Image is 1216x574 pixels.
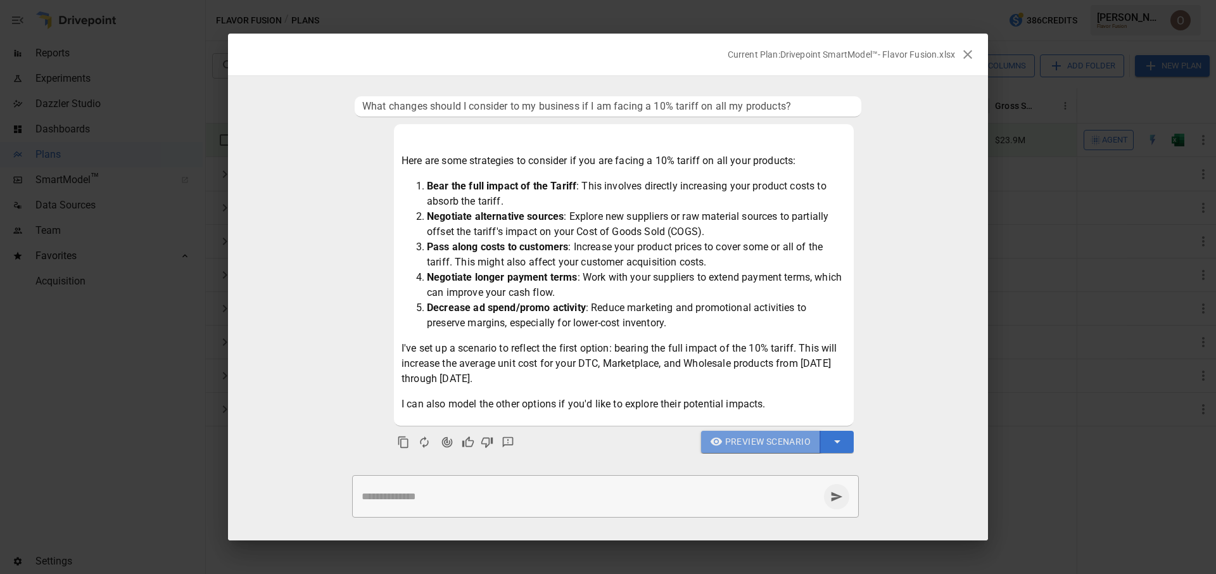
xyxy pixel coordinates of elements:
p: I can also model the other options if you'd like to explore their potential impacts. [402,397,846,412]
button: Copy to clipboard [394,433,413,452]
button: Bad Response [478,433,497,452]
li: : Reduce marketing and promotional activities to preserve margins, especially for lower-cost inve... [427,300,846,331]
strong: Negotiate longer payment terms [427,271,578,283]
strong: Pass along costs to customers [427,241,568,253]
li: : Increase your product prices to cover some or all of the tariff. This might also affect your cu... [427,239,846,270]
strong: Bear the full impact of the Tariff [427,180,576,192]
button: Agent Changes Data [436,431,459,454]
li: : This involves directly increasing your product costs to absorb the tariff. [427,179,846,209]
button: Regenerate Response [413,431,436,454]
span: What changes should I consider to my business if I am facing a 10% tariff on all my products? [362,99,854,114]
button: Good Response [459,433,478,452]
button: Detailed Feedback [497,431,519,454]
p: I've set up a scenario to reflect the first option: bearing the full impact of the 10% tariff. Th... [402,341,846,386]
p: Here are some strategies to consider if you are facing a 10% tariff on all your products: [402,153,846,169]
span: Preview Scenario [725,434,811,450]
strong: Negotiate alternative sources [427,210,564,222]
strong: Decrease ad spend/promo activity [427,302,586,314]
li: : Work with your suppliers to extend payment terms, which can improve your cash flow. [427,270,846,300]
li: : Explore new suppliers or raw material sources to partially offset the tariff's impact on your C... [427,209,846,239]
p: Current Plan: Drivepoint SmartModel™- Flavor Fusion.xlsx [728,48,955,61]
button: Preview Scenario [701,431,821,454]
